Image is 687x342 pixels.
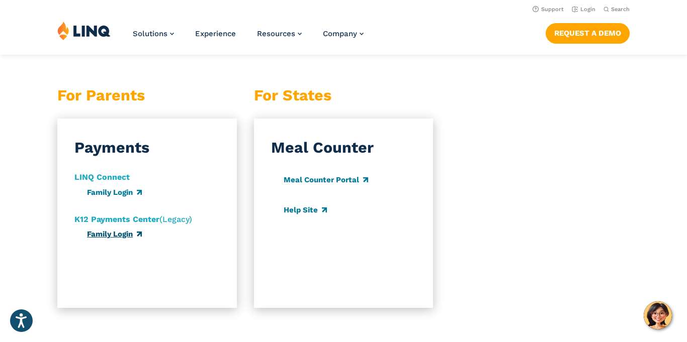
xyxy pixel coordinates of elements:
strong: LINQ Connect [74,172,130,182]
span: Company [323,29,357,38]
nav: Primary Navigation [133,21,364,54]
a: Login [572,6,595,13]
a: Request a Demo [546,23,630,43]
a: Solutions [133,29,174,38]
h3: For Parents [57,84,237,106]
img: LINQ | K‑12 Software [57,21,111,40]
a: Experience [195,29,236,38]
h3: Payments [74,137,149,158]
a: Resources [257,29,302,38]
a: Company [323,29,364,38]
p: (Legacy) [74,213,192,225]
h3: Meal Counter [271,137,374,158]
a: Support [533,6,564,13]
h3: For States [254,84,434,106]
nav: Button Navigation [546,21,630,43]
a: Family Login [87,188,142,197]
span: Resources [257,29,295,38]
a: Family Login [87,230,142,239]
span: Solutions [133,29,167,38]
button: Open Search Bar [604,6,630,13]
strong: K12 Payments Center [74,214,159,224]
button: Hello, have a question? Let’s chat. [644,301,672,329]
a: Meal Counter Portal [284,175,368,184]
a: Help Site [284,205,327,214]
span: Search [611,6,630,13]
